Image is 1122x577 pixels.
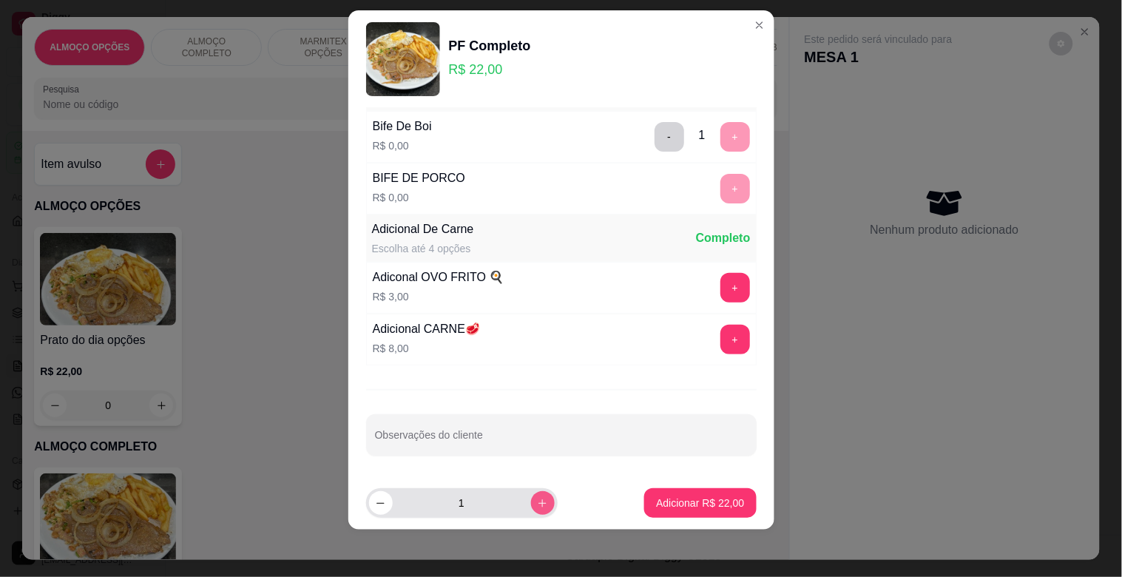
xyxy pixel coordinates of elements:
[375,433,748,448] input: Observações do cliente
[373,320,480,338] div: Adicional CARNE🥩
[373,118,432,135] div: Bife De Boi
[372,220,474,238] div: Adicional De Carne
[748,13,771,37] button: Close
[696,229,751,247] div: Completo
[373,169,465,187] div: BIFE DE PORCO
[449,36,531,56] div: PF Completo
[373,190,465,205] p: R$ 0,00
[373,341,480,356] p: R$ 8,00
[369,491,393,515] button: decrease-product-quantity
[720,273,750,303] button: add
[449,59,531,80] p: R$ 22,00
[373,138,432,153] p: R$ 0,00
[644,488,756,518] button: Adicionar R$ 22,00
[372,241,474,256] div: Escolha até 4 opções
[656,496,744,510] p: Adicionar R$ 22,00
[720,325,750,354] button: add
[531,491,555,515] button: increase-product-quantity
[655,122,684,152] button: delete
[373,289,504,304] p: R$ 3,00
[366,22,440,96] img: product-image
[373,269,504,286] div: Adiconal OVO FRITO 🍳
[699,126,706,144] div: 1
